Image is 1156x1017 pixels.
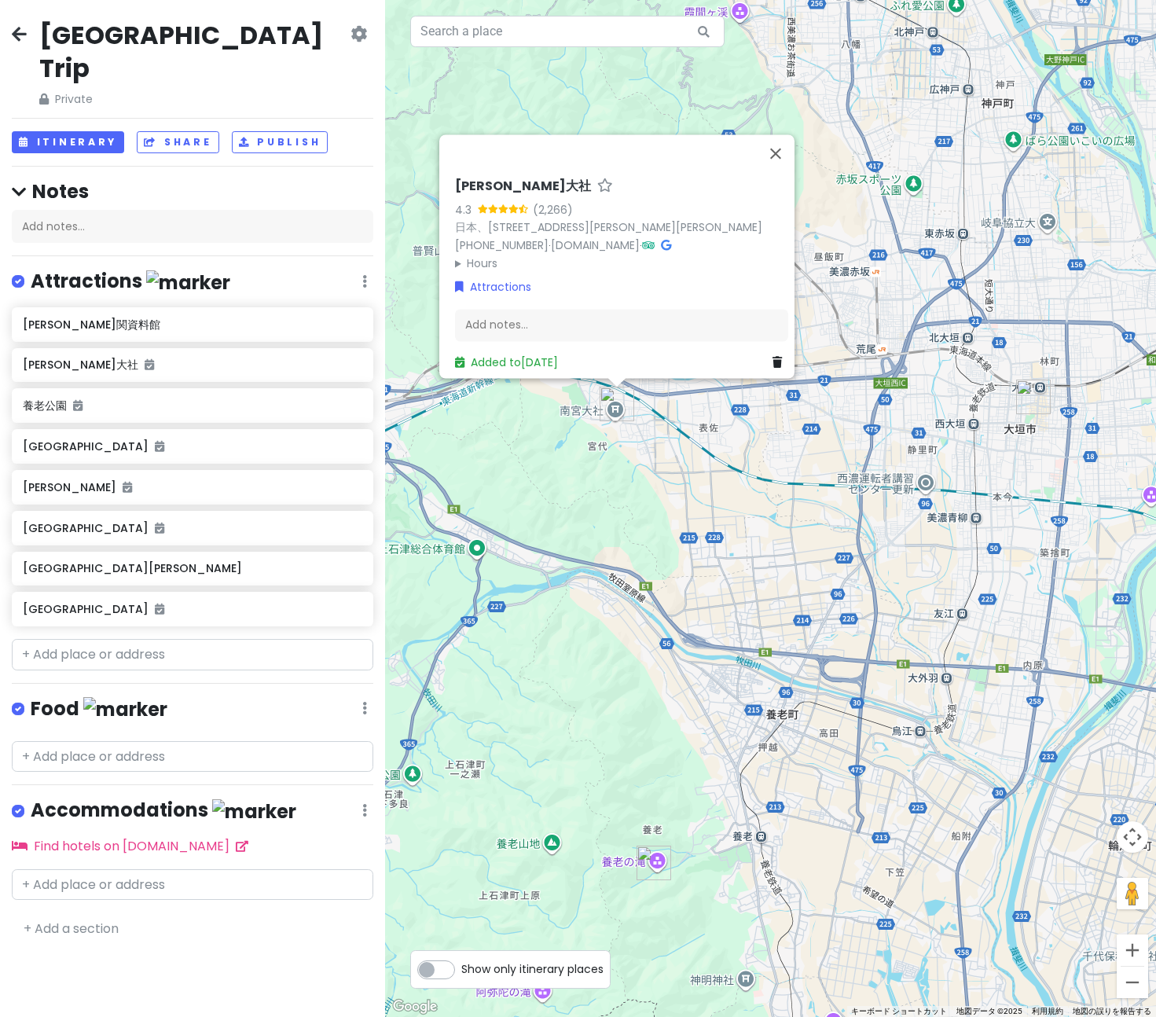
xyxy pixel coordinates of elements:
[123,482,132,493] i: Added to itinerary
[455,201,478,218] div: 4.3
[642,240,655,251] i: Tripadvisor
[137,131,218,154] button: Share
[23,521,362,535] h6: [GEOGRAPHIC_DATA]
[39,19,347,84] h2: [GEOGRAPHIC_DATA] Trip
[1073,1007,1151,1015] a: 地図の誤りを報告する
[23,398,362,413] h6: 養老公園
[23,358,362,372] h6: [PERSON_NAME]大社
[12,741,373,773] input: + Add place or address
[455,279,531,296] a: Attractions
[455,178,788,272] div: · ·
[83,697,167,721] img: marker
[455,309,788,342] div: Add notes...
[1117,967,1148,998] button: ズームアウト
[155,604,164,615] i: Added to itinerary
[455,178,591,195] h6: [PERSON_NAME]大社
[73,400,83,411] i: Added to itinerary
[773,354,788,372] a: Delete place
[23,561,362,575] h6: [GEOGRAPHIC_DATA][PERSON_NAME]
[1117,934,1148,966] button: ズームイン
[23,439,362,453] h6: [GEOGRAPHIC_DATA]
[455,255,788,272] summary: Hours
[455,237,549,253] a: [PHONE_NUMBER]
[12,837,248,855] a: Find hotels on [DOMAIN_NAME]
[1016,380,1051,414] div: 大垣城
[533,201,573,218] div: (2,266)
[551,237,640,253] a: [DOMAIN_NAME]
[31,696,167,722] h4: Food
[146,270,230,295] img: marker
[23,480,362,494] h6: [PERSON_NAME]
[600,387,634,421] div: 南宮大社
[455,355,558,371] a: Added to[DATE]
[461,960,604,978] span: Show only itinerary places
[212,799,296,824] img: marker
[31,798,296,824] h4: Accommodations
[23,602,362,616] h6: [GEOGRAPHIC_DATA]
[12,179,373,204] h4: Notes
[1032,1007,1063,1015] a: 利用規約（新しいタブで開きます）
[757,134,795,172] button: 閉じる
[1117,821,1148,853] button: 地図のカメラ コントロール
[145,359,154,370] i: Added to itinerary
[956,1007,1022,1015] span: 地図データ ©2025
[39,90,347,108] span: Private
[24,920,119,938] a: + Add a section
[455,220,762,236] a: 日本、[STREET_ADDRESS][PERSON_NAME][PERSON_NAME]
[637,846,671,880] div: 養老公園
[389,997,441,1017] img: Google
[155,441,164,452] i: Added to itinerary
[1117,878,1148,909] button: 地図上にペグマンをドロップして、ストリートビューを開きます
[410,16,725,47] input: Search a place
[12,639,373,670] input: + Add place or address
[155,523,164,534] i: Added to itinerary
[232,131,328,154] button: Publish
[12,210,373,243] div: Add notes...
[851,1006,947,1017] button: キーボード ショートカット
[389,997,441,1017] a: Google マップでこの地域を開きます（新しいウィンドウが開きます）
[12,869,373,901] input: + Add place or address
[12,131,124,154] button: Itinerary
[661,240,671,251] i: Google Maps
[23,318,362,332] h6: [PERSON_NAME]関資料館
[597,178,613,195] a: Star place
[31,269,230,295] h4: Attractions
